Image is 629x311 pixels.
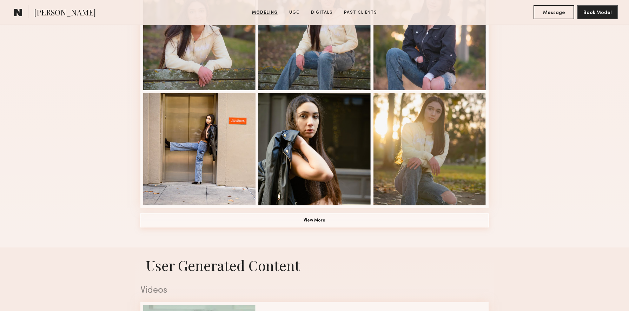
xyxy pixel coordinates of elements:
[135,256,494,274] h1: User Generated Content
[286,9,303,16] a: UGC
[341,9,380,16] a: Past Clients
[140,213,489,227] button: View More
[308,9,336,16] a: Digitals
[249,9,281,16] a: Modeling
[577,9,618,15] a: Book Model
[34,7,96,19] span: [PERSON_NAME]
[534,5,574,19] button: Message
[140,286,489,295] div: Videos
[577,5,618,19] button: Book Model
